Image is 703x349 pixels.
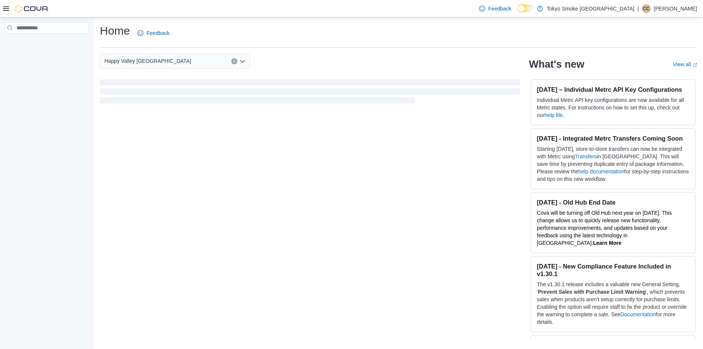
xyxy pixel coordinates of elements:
a: help file [545,112,563,118]
span: Feedback [146,29,169,37]
h3: [DATE] – Individual Metrc API Key Configurations [537,86,689,93]
h3: [DATE] - New Compliance Feature Included in v1.30.1 [537,263,689,278]
a: Transfers [575,153,597,159]
span: Feedback [488,5,511,12]
p: The v1.30.1 release includes a valuable new General Setting, ' ', which prevents sales when produ... [537,281,689,326]
a: Documentation [620,311,656,317]
p: [PERSON_NAME] [654,4,697,13]
p: Starting [DATE], store-to-store transfers can now be integrated with Metrc using in [GEOGRAPHIC_D... [537,145,689,183]
button: Open list of options [240,58,246,64]
nav: Complex example [5,35,89,53]
a: Learn More [593,240,621,246]
a: help documentation [578,168,624,174]
a: View allExternal link [673,61,697,67]
strong: Prevent Sales with Purchase Limit Warning [538,289,646,295]
div: Cody Cabot-Letto [642,4,651,13]
h3: [DATE] - Integrated Metrc Transfers Coming Soon [537,135,689,142]
svg: External link [692,63,697,67]
img: Cova [15,5,49,12]
a: Feedback [476,1,514,16]
h3: [DATE] - Old Hub End Date [537,199,689,206]
p: Tokyo Smoke [GEOGRAPHIC_DATA] [547,4,635,13]
span: Cova will be turning off Old Hub next year on [DATE]. This change allows us to quickly release ne... [537,210,672,246]
a: Feedback [134,26,172,41]
span: CC [643,4,649,13]
h1: Home [100,23,130,38]
button: Clear input [231,58,237,64]
p: | [637,4,639,13]
p: Individual Metrc API key configurations are now available for all Metrc states. For instructions ... [537,96,689,119]
h2: What's new [529,58,584,70]
span: Happy Valley [GEOGRAPHIC_DATA] [104,56,191,65]
input: Dark Mode [517,5,533,12]
span: Loading [100,81,520,105]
